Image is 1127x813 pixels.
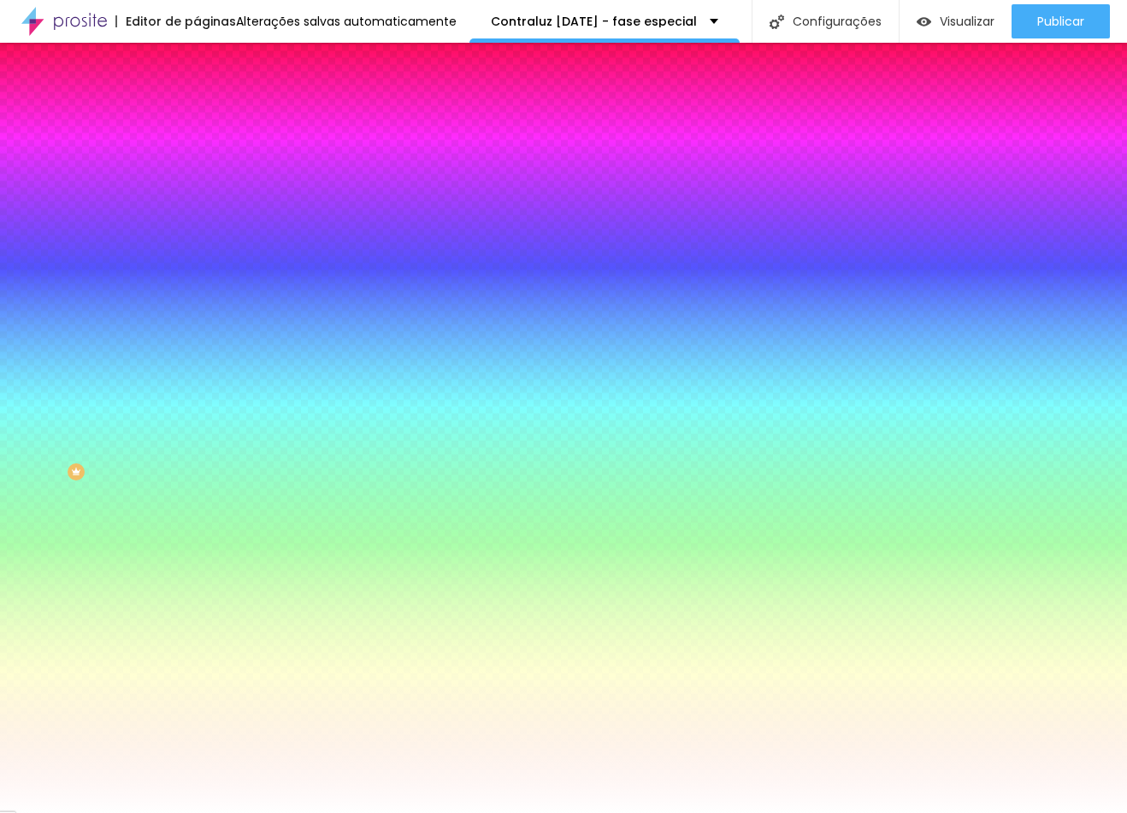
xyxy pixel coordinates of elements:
[917,15,931,29] img: view-1.svg
[940,15,994,28] span: Visualizar
[491,15,697,27] p: Contraluz [DATE] - fase especial
[1012,4,1110,38] button: Publicar
[115,15,236,27] div: Editor de páginas
[770,15,784,29] img: Icone
[236,15,457,27] div: Alterações salvas automaticamente
[1037,15,1084,28] span: Publicar
[900,4,1012,38] button: Visualizar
